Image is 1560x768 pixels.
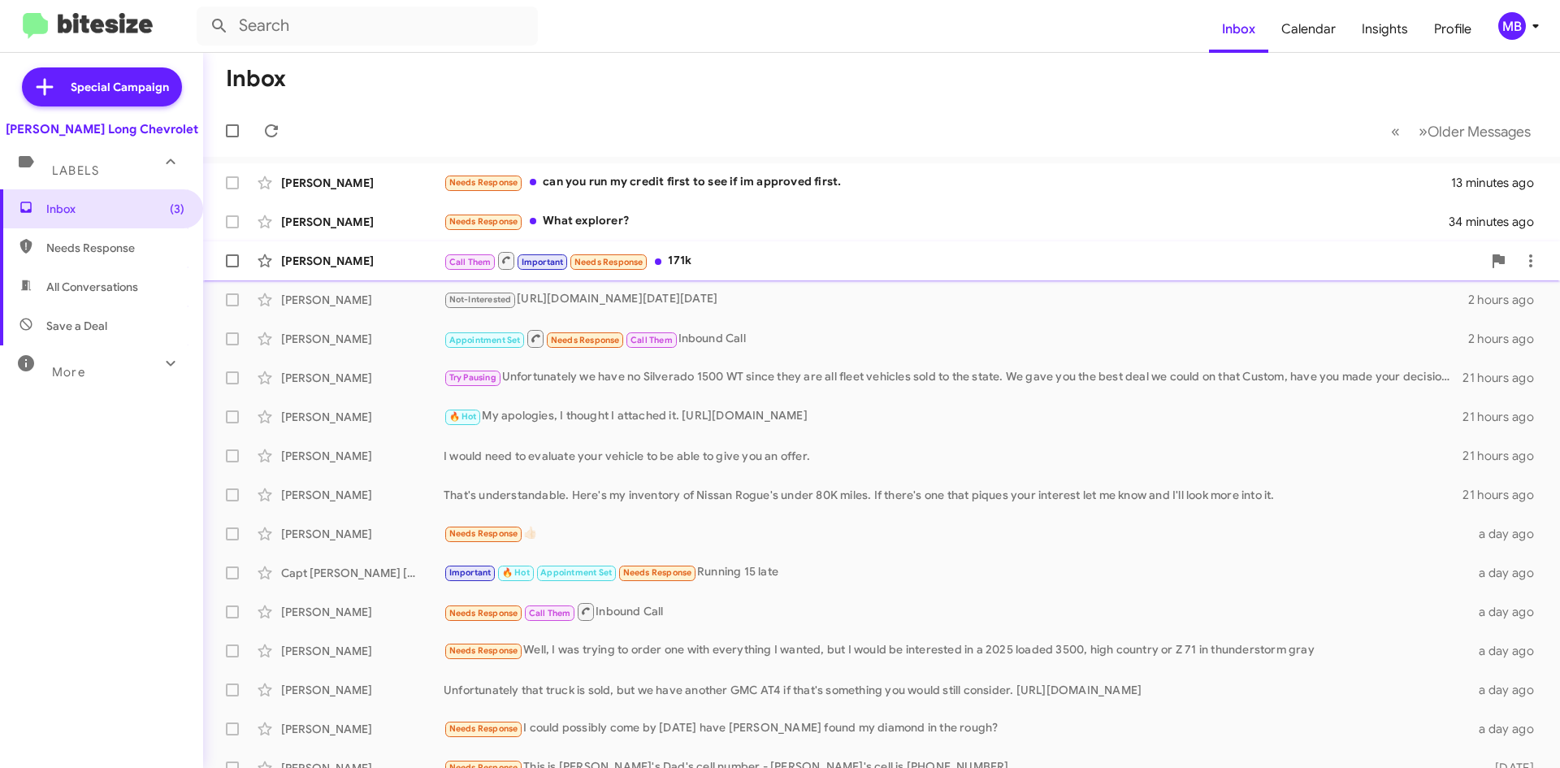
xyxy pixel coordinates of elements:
[444,682,1469,698] div: Unfortunately that truck is sold, but we have another GMC AT4 if that's something you would still...
[502,567,530,578] span: 🔥 Hot
[1209,6,1268,53] a: Inbox
[444,173,1451,192] div: can you run my credit first to see if im approved first.
[281,643,444,659] div: [PERSON_NAME]
[46,318,107,334] span: Save a Deal
[1462,409,1547,425] div: 21 hours ago
[281,721,444,737] div: [PERSON_NAME]
[281,487,444,503] div: [PERSON_NAME]
[197,7,538,46] input: Search
[444,328,1468,349] div: Inbound Call
[1349,6,1421,53] a: Insights
[444,368,1462,387] div: Unfortunately we have no Silverado 1500 WT since they are all fleet vehicles sold to the state. W...
[449,216,518,227] span: Needs Response
[444,448,1462,464] div: I would need to evaluate your vehicle to be able to give you an offer.
[449,645,518,656] span: Needs Response
[1462,448,1547,464] div: 21 hours ago
[540,567,612,578] span: Appointment Set
[281,175,444,191] div: [PERSON_NAME]
[1468,331,1547,347] div: 2 hours ago
[449,257,492,267] span: Call Them
[449,411,477,422] span: 🔥 Hot
[1468,292,1547,308] div: 2 hours ago
[6,121,198,137] div: [PERSON_NAME] Long Chevrolet
[281,214,444,230] div: [PERSON_NAME]
[449,177,518,188] span: Needs Response
[1268,6,1349,53] a: Calendar
[449,608,518,618] span: Needs Response
[630,335,673,345] span: Call Them
[281,565,444,581] div: Capt [PERSON_NAME] [PERSON_NAME]
[449,294,512,305] span: Not-Interested
[444,524,1469,543] div: 👍🏻
[623,567,692,578] span: Needs Response
[444,487,1462,503] div: That's understandable. Here's my inventory of Nissan Rogue's under 80K miles. If there's one that...
[551,335,620,345] span: Needs Response
[1469,565,1547,581] div: a day ago
[444,212,1449,231] div: What explorer?
[444,719,1469,738] div: I could possibly come by [DATE] have [PERSON_NAME] found my diamond in the rough?
[1469,643,1547,659] div: a day ago
[71,79,169,95] span: Special Campaign
[281,331,444,347] div: [PERSON_NAME]
[1381,115,1410,148] button: Previous
[1421,6,1484,53] a: Profile
[444,601,1469,622] div: Inbound Call
[281,604,444,620] div: [PERSON_NAME]
[1469,721,1547,737] div: a day ago
[46,201,184,217] span: Inbox
[281,370,444,386] div: [PERSON_NAME]
[1462,487,1547,503] div: 21 hours ago
[444,250,1482,271] div: 171k
[281,682,444,698] div: [PERSON_NAME]
[449,372,496,383] span: Try Pausing
[46,240,184,256] span: Needs Response
[574,257,643,267] span: Needs Response
[449,528,518,539] span: Needs Response
[1484,12,1542,40] button: MB
[46,279,138,295] span: All Conversations
[444,641,1469,660] div: Well, I was trying to order one with everything I wanted, but I would be interested in a 2025 loa...
[281,253,444,269] div: [PERSON_NAME]
[1449,214,1547,230] div: 34 minutes ago
[1469,604,1547,620] div: a day ago
[449,335,521,345] span: Appointment Set
[281,292,444,308] div: [PERSON_NAME]
[1462,370,1547,386] div: 21 hours ago
[281,526,444,542] div: [PERSON_NAME]
[449,723,518,734] span: Needs Response
[449,567,492,578] span: Important
[444,407,1462,426] div: My apologies, I thought I attached it. [URL][DOMAIN_NAME]
[1382,115,1540,148] nav: Page navigation example
[281,448,444,464] div: [PERSON_NAME]
[1451,175,1547,191] div: 13 minutes ago
[1391,121,1400,141] span: «
[529,608,571,618] span: Call Them
[226,66,286,92] h1: Inbox
[1428,123,1531,141] span: Older Messages
[444,290,1468,309] div: [URL][DOMAIN_NAME][DATE][DATE]
[1498,12,1526,40] div: MB
[522,257,564,267] span: Important
[1419,121,1428,141] span: »
[52,365,85,380] span: More
[1469,526,1547,542] div: a day ago
[1409,115,1540,148] button: Next
[52,163,99,178] span: Labels
[444,563,1469,582] div: Running 15 late
[22,67,182,106] a: Special Campaign
[1469,682,1547,698] div: a day ago
[281,409,444,425] div: [PERSON_NAME]
[170,201,184,217] span: (3)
